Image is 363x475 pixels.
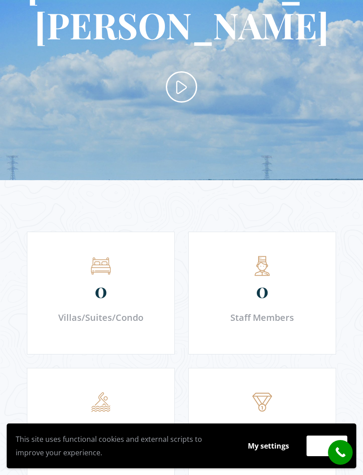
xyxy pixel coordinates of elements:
[328,440,353,465] a: call
[95,419,107,433] span: 0
[95,283,107,297] span: 0
[239,436,298,456] button: My settings
[256,419,268,433] span: 0
[195,311,329,324] div: Staff Members
[330,442,350,462] i: call
[16,432,230,459] p: This site uses functional cookies and external scripts to improve your experience.
[166,71,197,103] a: Video
[256,283,268,297] span: 0
[307,436,347,457] button: Accept
[34,311,168,324] div: Villas/Suites/Condo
